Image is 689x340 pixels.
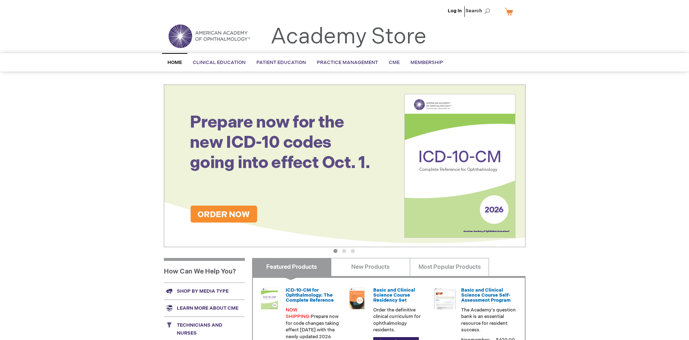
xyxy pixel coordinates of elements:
[461,287,511,304] a: Basic and Clinical Science Course Self-Assessment Program
[333,249,337,253] button: 1 of 3
[164,258,245,283] h1: How Can We Help You?
[256,60,306,65] span: Patient Education
[286,307,311,320] font: NOW SHIPPING:
[411,60,443,65] span: Membership
[351,249,355,253] button: 3 of 3
[331,258,410,276] a: New Products
[346,288,368,309] img: 02850963u_47.png
[342,249,346,253] button: 2 of 3
[373,307,428,333] p: Order the definitive clinical curriculum for ophthalmology residents.
[164,283,245,300] a: Shop by media type
[461,307,516,333] p: The Academy's question bank is an essential resource for resident success.
[465,4,493,18] span: Search
[193,60,246,65] span: Clinical Education
[373,287,415,304] a: Basic and Clinical Science Course Residency Set
[389,60,400,65] span: CME
[259,288,280,309] img: 0120008u_42.png
[164,300,245,317] a: Learn more about CME
[252,258,331,276] a: Featured Products
[410,258,489,276] a: Most Popular Products
[317,60,378,65] span: Practice Management
[271,24,426,50] a: Academy Store
[434,288,456,309] img: bcscself_20.jpg
[167,60,182,65] span: Home
[448,8,462,14] a: Log In
[286,287,334,304] a: ICD-10-CM for Ophthalmology: The Complete Reference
